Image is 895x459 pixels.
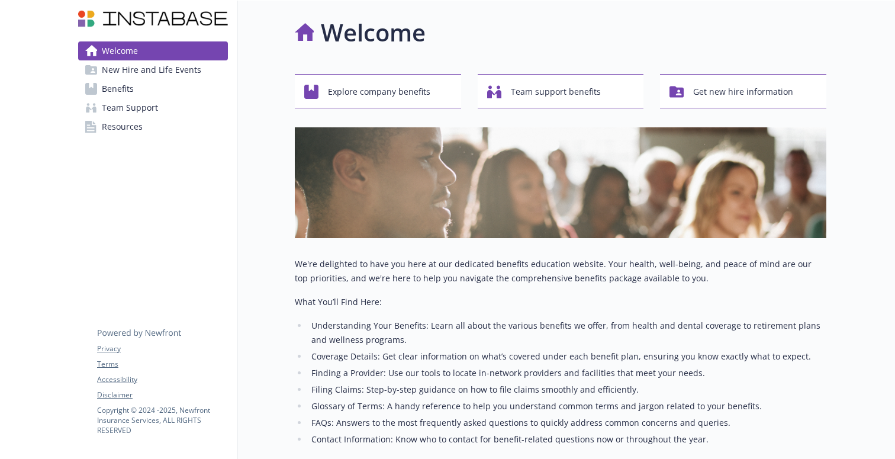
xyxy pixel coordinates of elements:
[308,399,826,413] li: Glossary of Terms: A handy reference to help you understand common terms and jargon related to yo...
[295,127,826,238] img: overview page banner
[308,349,826,364] li: Coverage Details: Get clear information on what’s covered under each benefit plan, ensuring you k...
[78,60,228,79] a: New Hire and Life Events
[97,405,227,435] p: Copyright © 2024 - 2025 , Newfront Insurance Services, ALL RIGHTS RESERVED
[308,383,826,397] li: Filing Claims: Step-by-step guidance on how to file claims smoothly and efficiently.
[478,74,644,108] button: Team support benefits
[78,41,228,60] a: Welcome
[295,295,826,309] p: What You’ll Find Here:
[321,15,426,50] h1: Welcome
[660,74,826,108] button: Get new hire information
[78,98,228,117] a: Team Support
[102,79,134,98] span: Benefits
[97,359,227,370] a: Terms
[97,344,227,354] a: Privacy
[308,319,826,347] li: Understanding Your Benefits: Learn all about the various benefits we offer, from health and denta...
[308,432,826,447] li: Contact Information: Know who to contact for benefit-related questions now or throughout the year.
[295,257,826,285] p: We're delighted to have you here at our dedicated benefits education website. Your health, well-b...
[97,374,227,385] a: Accessibility
[511,81,601,103] span: Team support benefits
[102,98,158,117] span: Team Support
[328,81,430,103] span: Explore company benefits
[78,117,228,136] a: Resources
[97,390,227,400] a: Disclaimer
[308,366,826,380] li: Finding a Provider: Use our tools to locate in-network providers and facilities that meet your ne...
[102,60,201,79] span: New Hire and Life Events
[308,416,826,430] li: FAQs: Answers to the most frequently asked questions to quickly address common concerns and queries.
[295,74,461,108] button: Explore company benefits
[78,79,228,98] a: Benefits
[693,81,793,103] span: Get new hire information
[102,117,143,136] span: Resources
[102,41,138,60] span: Welcome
